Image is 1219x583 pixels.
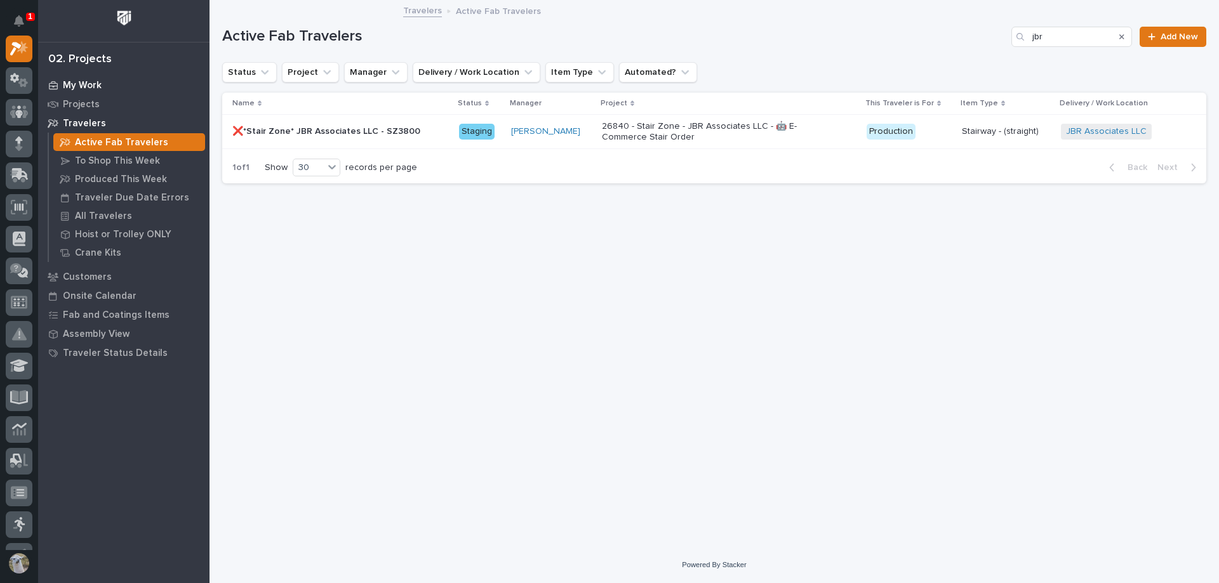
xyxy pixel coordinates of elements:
[16,15,32,36] div: Notifications1
[545,62,614,82] button: Item Type
[112,6,136,30] img: Workspace Logo
[222,115,1206,149] tr: ❌*Stair Zone* JBR Associates LLC - SZ3800❌*Stair Zone* JBR Associates LLC - SZ3800 Staging[PERSON...
[265,162,288,173] p: Show
[403,3,442,17] a: Travelers
[682,561,746,568] a: Powered By Stacker
[1161,32,1198,41] span: Add New
[1120,162,1147,173] span: Back
[75,174,167,185] p: Produced This Week
[511,126,580,137] a: [PERSON_NAME]
[1011,27,1132,47] input: Search
[601,96,627,110] p: Project
[63,329,130,340] p: Assembly View
[49,133,210,151] a: Active Fab Travelers
[1060,96,1148,110] p: Delivery / Work Location
[75,211,132,222] p: All Travelers
[63,80,102,91] p: My Work
[38,75,210,95] a: My Work
[49,207,210,225] a: All Travelers
[75,192,189,204] p: Traveler Due Date Errors
[293,161,324,174] div: 30
[49,225,210,243] a: Hoist or Trolley ONLY
[38,343,210,362] a: Traveler Status Details
[63,272,112,283] p: Customers
[865,96,934,110] p: This Traveler is For
[75,137,168,148] p: Active Fab Travelers
[222,27,1006,46] h1: Active Fab Travelers
[49,152,210,169] a: To Shop This Week
[38,267,210,286] a: Customers
[63,99,100,110] p: Projects
[456,3,541,17] p: Active Fab Travelers
[1152,162,1206,173] button: Next
[1157,162,1185,173] span: Next
[28,12,32,21] p: 1
[38,95,210,114] a: Projects
[962,124,1041,137] p: Stairway - (straight)
[48,53,112,67] div: 02. Projects
[867,124,916,140] div: Production
[1140,27,1206,47] a: Add New
[75,155,160,167] p: To Shop This Week
[49,170,210,188] a: Produced This Week
[38,324,210,343] a: Assembly View
[232,96,255,110] p: Name
[63,291,137,302] p: Onsite Calendar
[459,124,495,140] div: Staging
[413,62,540,82] button: Delivery / Work Location
[458,96,482,110] p: Status
[222,152,260,183] p: 1 of 1
[6,550,32,577] button: users-avatar
[38,114,210,133] a: Travelers
[63,348,168,359] p: Traveler Status Details
[75,229,171,240] p: Hoist or Trolley ONLY
[282,62,339,82] button: Project
[602,121,824,143] p: 26840 - Stair Zone - JBR Associates LLC - 🤖 E-Commerce Stair Order
[6,8,32,34] button: Notifications
[961,96,998,110] p: Item Type
[63,118,106,129] p: Travelers
[344,62,408,82] button: Manager
[619,62,697,82] button: Automated?
[38,286,210,305] a: Onsite Calendar
[510,96,542,110] p: Manager
[49,188,210,206] a: Traveler Due Date Errors
[49,244,210,261] a: Crane Kits
[232,124,423,137] p: ❌*Stair Zone* JBR Associates LLC - SZ3800
[63,310,170,321] p: Fab and Coatings Items
[222,62,277,82] button: Status
[1066,126,1147,137] a: JBR Associates LLC
[38,305,210,324] a: Fab and Coatings Items
[345,162,417,173] p: records per page
[75,247,121,259] p: Crane Kits
[1099,162,1152,173] button: Back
